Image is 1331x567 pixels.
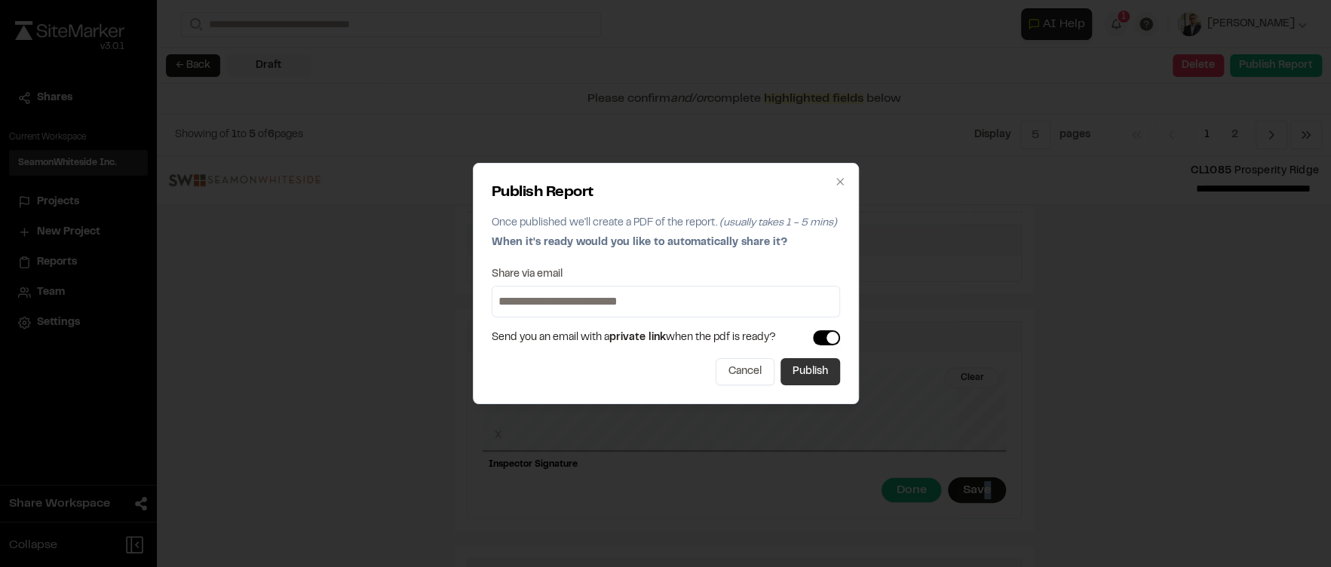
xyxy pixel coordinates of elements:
button: Publish [781,358,840,385]
span: private link [609,333,666,342]
span: (usually takes 1 - 5 mins) [719,219,837,228]
button: Cancel [716,358,774,385]
p: Once published we'll create a PDF of the report. [492,215,840,231]
h2: Publish Report [492,182,840,204]
label: Share via email [492,269,563,280]
span: Send you an email with a when the pdf is ready? [492,329,776,346]
span: When it's ready would you like to automatically share it? [492,238,787,247]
